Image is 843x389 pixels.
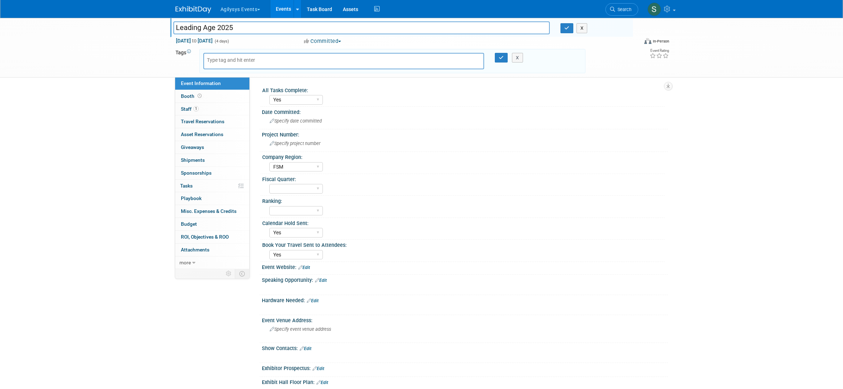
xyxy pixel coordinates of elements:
[175,180,249,192] a: Tasks
[223,269,235,278] td: Personalize Event Tab Strip
[262,377,668,386] div: Exhibit Hall Floor Plan:
[652,39,669,44] div: In-Person
[181,157,205,163] span: Shipments
[175,256,249,269] a: more
[181,208,237,214] span: Misc. Expenses & Credits
[270,118,322,124] span: Specify date committed
[650,49,669,53] div: Event Rating
[298,265,310,270] a: Edit
[262,295,668,304] div: Hardware Needed:
[193,106,199,111] span: 1
[175,218,249,230] a: Budget
[181,131,223,137] span: Asset Reservations
[262,343,668,352] div: Show Contacts:
[175,154,249,166] a: Shipments
[175,90,249,103] a: Booth
[605,3,638,16] a: Search
[175,205,249,218] a: Misc. Expenses & Credits
[181,234,229,240] span: ROI, Objectives & ROO
[181,170,212,176] span: Sponsorships
[316,380,328,385] a: Edit
[180,183,193,189] span: Tasks
[176,38,213,44] span: [DATE] [DATE]
[301,38,344,45] button: Committed
[181,93,203,99] span: Booth
[181,119,224,124] span: Travel Reservations
[262,107,668,116] div: Date Committed:
[181,106,199,112] span: Staff
[214,39,229,44] span: (4 days)
[175,128,249,141] a: Asset Reservations
[175,141,249,154] a: Giveaways
[181,221,197,227] span: Budget
[207,56,264,64] input: Type tag and hit enter
[262,363,668,372] div: Exhibitor Prospectus:
[313,366,324,371] a: Edit
[262,129,668,138] div: Project Number:
[175,231,249,243] a: ROI, Objectives & ROO
[196,93,203,99] span: Booth not reserved yet
[262,85,665,94] div: All Tasks Complete:
[262,240,665,249] div: Book Your Travel Sent to Attendees:
[262,315,668,324] div: Event Venue Address:
[644,38,651,44] img: Format-Inperson.png
[176,6,211,13] img: ExhibitDay
[262,152,665,161] div: Company Region:
[512,53,523,63] button: X
[175,115,249,128] a: Travel Reservations
[270,141,320,146] span: Specify project number
[315,278,327,283] a: Edit
[175,167,249,179] a: Sponsorships
[181,144,204,150] span: Giveaways
[175,77,249,90] a: Event Information
[270,326,331,332] span: Specify event venue address
[181,80,221,86] span: Event Information
[175,244,249,256] a: Attachments
[179,260,191,265] span: more
[175,192,249,205] a: Playbook
[262,262,668,271] div: Event Website:
[191,38,198,44] span: to
[175,103,249,115] a: Staff1
[181,247,209,253] span: Attachments
[648,3,661,16] img: Salvatore Capizzi
[307,298,319,303] a: Edit
[262,174,665,183] div: Fiscal Quarter:
[262,218,665,227] div: Calendar Hold Sent:
[262,275,668,284] div: Speaking Opportunity:
[615,7,631,12] span: Search
[235,269,249,278] td: Toggle Event Tabs
[596,37,670,48] div: Event Format
[577,23,588,33] button: X
[262,196,665,205] div: Ranking:
[176,49,193,73] td: Tags
[181,195,202,201] span: Playbook
[300,346,311,351] a: Edit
